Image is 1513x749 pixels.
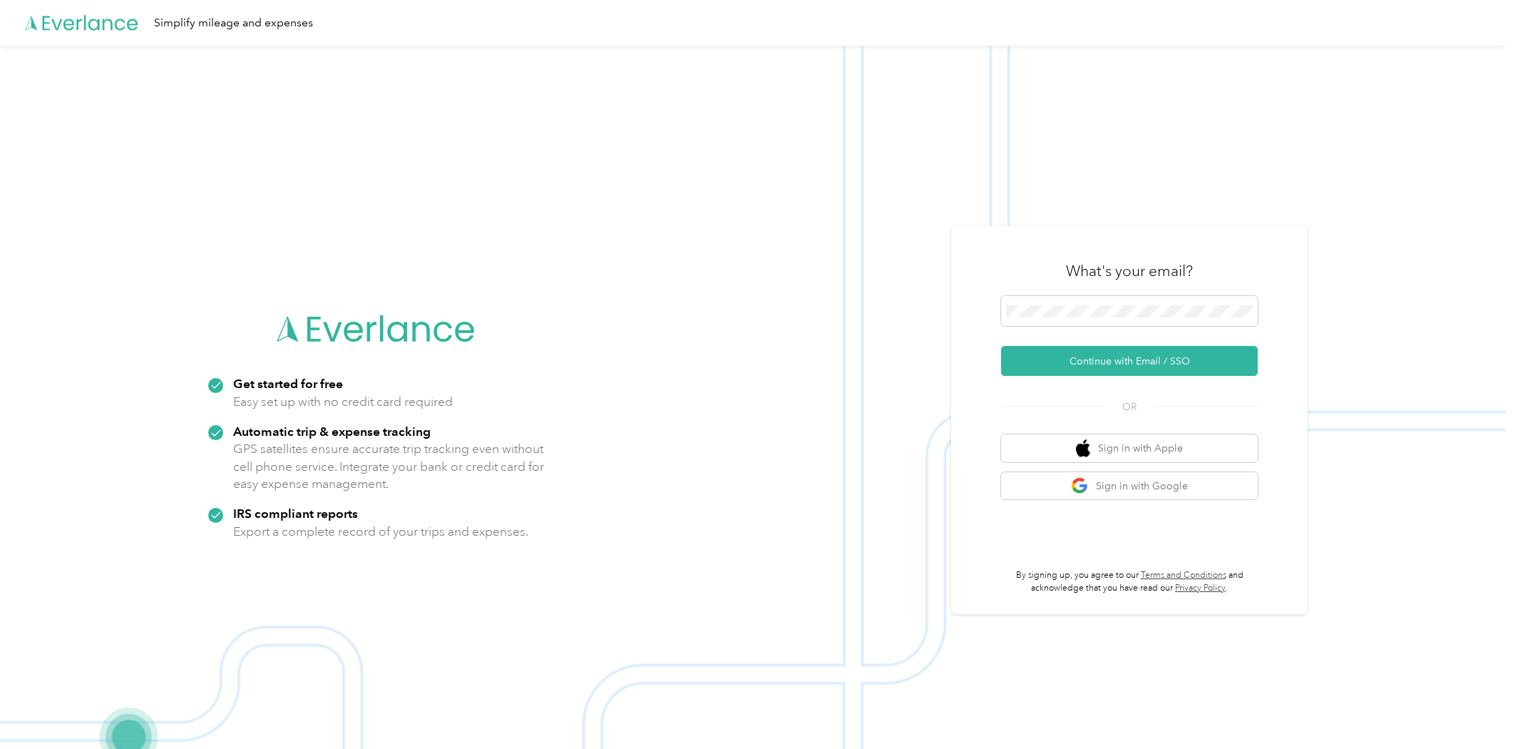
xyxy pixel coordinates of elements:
div: Simplify mileage and expenses [154,14,313,32]
button: apple logoSign in with Apple [1001,434,1258,462]
h3: What's your email? [1066,261,1193,281]
p: Easy set up with no credit card required [233,393,453,411]
strong: IRS compliant reports [233,506,358,521]
p: GPS satellites ensure accurate trip tracking even without cell phone service. Integrate your bank... [233,440,545,493]
img: google logo [1071,477,1089,495]
a: Terms and Conditions [1141,570,1226,581]
button: Continue with Email / SSO [1001,346,1258,376]
span: OR [1104,399,1154,414]
a: Privacy Policy [1175,583,1226,593]
button: google logoSign in with Google [1001,472,1258,500]
iframe: Everlance-gr Chat Button Frame [1433,669,1513,749]
p: Export a complete record of your trips and expenses. [233,523,528,541]
img: apple logo [1076,439,1090,457]
strong: Get started for free [233,376,343,391]
p: By signing up, you agree to our and acknowledge that you have read our . [1001,569,1258,594]
strong: Automatic trip & expense tracking [233,424,431,439]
